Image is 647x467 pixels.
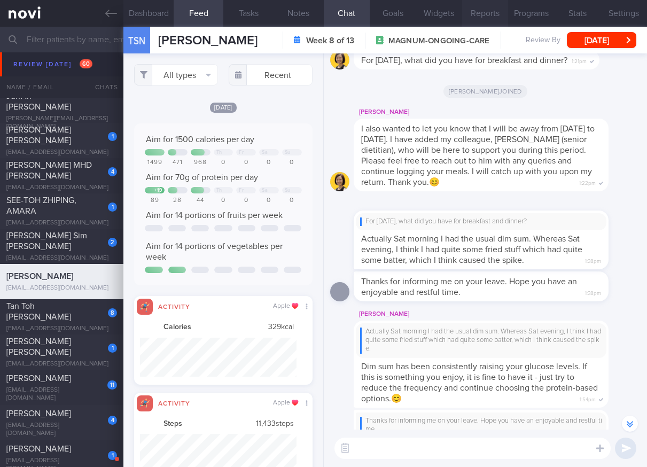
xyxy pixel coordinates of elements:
div: 0 [282,197,302,205]
span: Actually Sat morning I had the usual dim sum. Whereas Sat evening, I think I had quite some fried... [361,235,582,264]
div: 1499 [145,159,165,167]
div: 89 [145,197,165,205]
strong: Week 8 of 13 [306,35,354,46]
div: 0 [282,159,302,167]
div: Thanks for informing me on your leave. Hope you have an enjoyable and restful time. [360,417,602,434]
span: [PERSON_NAME] [158,34,258,47]
div: Fr [239,150,244,155]
span: [PERSON_NAME] [PERSON_NAME] [6,126,71,145]
div: [EMAIL_ADDRESS][DOMAIN_NAME] [6,386,117,402]
span: [PERSON_NAME] [6,409,71,418]
div: 1 [108,132,117,141]
span: 1:22pm [579,177,596,187]
div: 0 [259,159,279,167]
div: 1 [108,203,117,212]
span: [PERSON_NAME] Jun'An [PERSON_NAME] [6,81,71,111]
div: Su [285,150,291,155]
div: Sa [262,150,268,155]
div: [EMAIL_ADDRESS][DOMAIN_NAME] [6,360,117,368]
div: [PERSON_NAME] [354,308,641,321]
div: 4 [108,167,117,176]
div: [EMAIL_ADDRESS][DOMAIN_NAME] [6,284,117,292]
span: Aim for 14 portions of vegetables per week [146,242,283,261]
div: 1 [108,344,117,353]
span: SEE-TOH ZHIPING, AMARA [6,196,76,215]
span: Review By [526,36,560,45]
div: 0 [259,197,279,205]
span: 1:21pm [572,55,587,65]
span: Tan Toh [PERSON_NAME] [6,302,71,321]
button: All types [134,64,218,85]
div: 4 [108,88,117,97]
span: [PERSON_NAME] joined [443,85,527,98]
div: Su [285,188,291,193]
span: [DATE] [210,103,237,113]
span: [PERSON_NAME] [6,374,71,383]
span: [PERSON_NAME] [6,445,71,453]
div: 968 [191,159,211,167]
div: 0 [236,197,256,205]
span: Aim for 70g of protein per day [146,173,258,182]
span: Thanks for informing me on your leave. Hope you have an enjoyable and restful time. [361,277,577,297]
div: [EMAIL_ADDRESS][DOMAIN_NAME] [6,78,117,86]
strong: Steps [163,419,182,429]
div: [EMAIL_ADDRESS][DOMAIN_NAME] [6,254,117,262]
span: For [DATE], what did you have for breakfast and dinner? [361,56,567,65]
div: 471 [168,159,188,167]
div: 2 [108,238,117,247]
span: [PERSON_NAME] MHD [PERSON_NAME] [6,161,92,180]
div: Apple [273,302,298,310]
div: [EMAIL_ADDRESS][DOMAIN_NAME] [6,184,117,192]
div: [PERSON_NAME][EMAIL_ADDRESS][DOMAIN_NAME] [6,115,117,131]
div: 8 [108,308,117,317]
span: [PERSON_NAME] D/O [PERSON_NAME] [6,55,88,74]
div: 11 [107,380,117,390]
div: Sa [262,188,268,193]
div: [EMAIL_ADDRESS][DOMAIN_NAME] [6,219,117,227]
div: 0 [214,159,233,167]
div: Activity [153,398,196,407]
div: Fr [239,188,244,193]
div: Apple [273,399,298,407]
span: [PERSON_NAME] [PERSON_NAME] [6,337,71,356]
span: Aim for 14 portions of fruits per week [146,211,283,220]
div: [EMAIL_ADDRESS][DOMAIN_NAME] [6,422,117,438]
div: [PERSON_NAME] [354,106,641,119]
div: 1 [108,451,117,460]
span: 1:38pm [585,287,601,297]
span: Aim for 1500 calories per day [146,135,254,144]
span: 329 kcal [268,323,294,332]
span: [PERSON_NAME] Sim [PERSON_NAME] [6,231,87,251]
div: Th [216,150,222,155]
span: [PERSON_NAME] [6,272,73,281]
div: Actually Sat morning I had the usual dim sum. Whereas Sat evening, I think I had quite some fried... [360,328,602,354]
div: [EMAIL_ADDRESS][DOMAIN_NAME] [6,325,117,333]
div: For [DATE], what did you have for breakfast and dinner? [360,217,602,226]
div: 4 [108,416,117,425]
span: 1:38pm [585,255,601,265]
div: 44 [191,197,211,205]
div: [EMAIL_ADDRESS][DOMAIN_NAME] [6,149,117,157]
div: + 19 [154,188,162,193]
div: 0 [214,197,233,205]
div: 28 [168,197,188,205]
span: MAGNUM-ONGOING-CARE [388,36,490,46]
div: TSN [121,20,153,61]
span: Dim sum has been consistently raising your glucose levels. If this is something you enjoy, it is ... [361,362,598,403]
span: I also wanted to let you know that I will be away from [DATE] to [DATE]. I have added my colleagu... [361,124,595,186]
strong: Calories [163,323,191,332]
div: 0 [236,159,256,167]
div: Activity [153,301,196,310]
div: 4 [108,61,117,71]
button: [DATE] [567,32,636,48]
span: 1:54pm [580,393,596,403]
div: Th [216,188,222,193]
span: 11,433 steps [256,419,294,429]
